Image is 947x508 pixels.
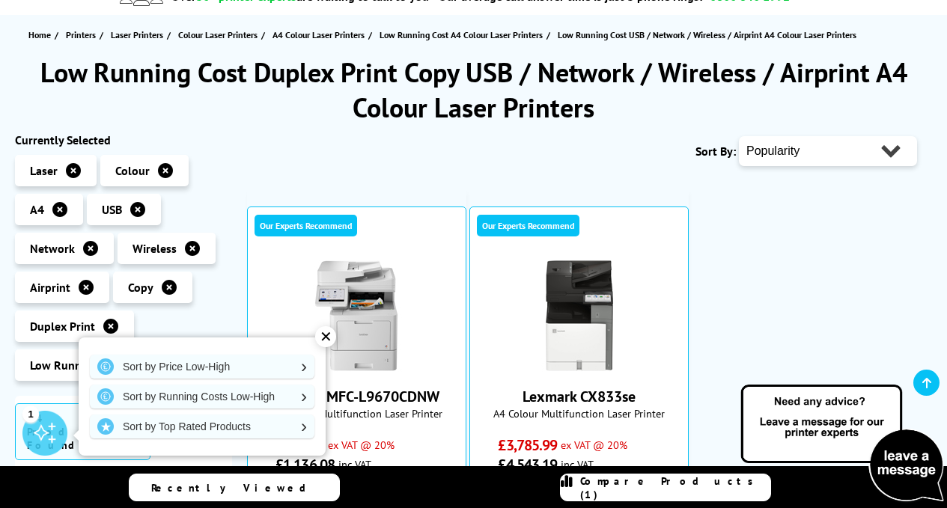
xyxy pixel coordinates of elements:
[561,438,627,452] span: ex VAT @ 20%
[558,29,856,40] span: Low Running Cost USB / Network / Wireless / Airprint A4 Colour Laser Printers
[22,406,39,422] div: 1
[523,360,636,375] a: Lexmark CX833se
[15,55,932,125] h1: Low Running Cost Duplex Print Copy USB / Network / Wireless / Airprint A4 Colour Laser Printers
[178,27,258,43] span: Colour Laser Printers
[30,358,124,373] span: Low Running Cost
[255,406,458,420] span: A4 Colour Multifunction Laser Printer
[380,27,546,43] a: Low Running Cost A4 Colour Laser Printers
[380,27,543,43] span: Low Running Cost A4 Colour Laser Printers
[15,403,150,460] span: 14 Products Found
[478,406,680,420] span: A4 Colour Multifunction Laser Printer
[272,27,368,43] a: A4 Colour Laser Printers
[111,27,163,43] span: Laser Printers
[523,260,636,372] img: Lexmark CX833se
[28,27,55,43] a: Home
[560,474,771,501] a: Compare Products (1)
[66,27,96,43] span: Printers
[695,144,736,159] span: Sort By:
[300,360,412,375] a: Brother MFC-L9670CDNW
[30,241,75,256] span: Network
[178,27,261,43] a: Colour Laser Printers
[338,457,371,471] span: inc VAT
[111,27,167,43] a: Laser Printers
[66,27,100,43] a: Printers
[129,474,340,501] a: Recently Viewed
[737,382,947,505] img: Open Live Chat window
[523,387,636,406] a: Lexmark CX833se
[151,481,321,495] span: Recently Viewed
[561,457,594,471] span: inc VAT
[15,132,232,147] div: Currently Selected
[90,355,314,379] a: Sort by Price Low-High
[115,163,150,178] span: Colour
[272,27,365,43] span: A4 Colour Laser Printers
[498,435,557,455] span: £3,785.99
[30,202,44,217] span: A4
[133,241,177,256] span: Wireless
[128,280,153,295] span: Copy
[580,474,770,501] span: Compare Products (1)
[30,280,70,295] span: Airprint
[30,319,95,334] span: Duplex Print
[315,326,336,347] div: ✕
[90,414,314,438] a: Sort by Top Rated Products
[477,215,579,236] div: Our Experts Recommend
[255,215,357,236] div: Our Experts Recommend
[275,455,335,474] span: £1,136.08
[498,455,557,474] span: £4,543.19
[300,260,412,372] img: Brother MFC-L9670CDNW
[90,385,314,408] a: Sort by Running Costs Low-High
[102,202,122,217] span: USB
[274,387,439,406] a: Brother MFC-L9670CDNW
[328,438,395,452] span: ex VAT @ 20%
[30,163,58,178] span: Laser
